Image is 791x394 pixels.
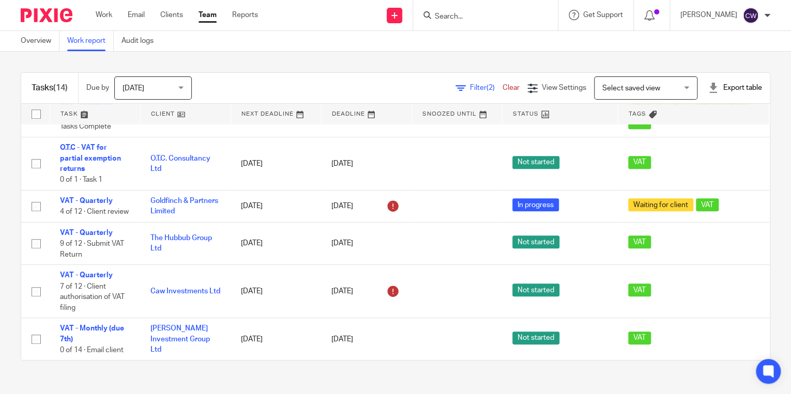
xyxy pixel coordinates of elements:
a: Caw Investments Ltd [150,288,220,295]
a: Clients [160,10,183,20]
a: O.T.C. Consultancy Ltd [150,107,210,124]
div: [DATE] [331,334,401,344]
a: The Hubbub Group Ltd [150,234,212,252]
span: Not started [512,283,559,296]
a: Reports [232,10,258,20]
span: Not started [512,156,559,169]
span: Filter [470,84,503,91]
span: Waiting for client [628,198,693,211]
span: 0 of 14 · Email client [60,346,124,353]
p: Due by [86,83,109,93]
div: [DATE] [331,238,401,248]
span: 7 of 12 · Client authorisation of VAT filing [60,282,125,311]
h1: Tasks [32,83,68,93]
td: [DATE] [231,190,321,222]
img: svg%3E [742,7,759,24]
span: [DATE] [123,85,144,92]
td: [DATE] [231,265,321,318]
span: VAT [696,198,719,211]
span: Tags [629,111,646,117]
a: VAT - Quarterly [60,229,113,237]
div: Export table [708,83,762,93]
a: Audit logs [121,31,161,51]
span: Get Support [583,11,623,19]
a: [PERSON_NAME] Investment Group Ltd [150,325,210,353]
div: [DATE] [331,198,401,214]
p: [PERSON_NAME] [680,10,737,20]
a: Clear [503,84,520,91]
span: VAT [628,235,651,248]
a: VAT - Quarterly [60,272,113,279]
a: Goldfinch & Partners Limited [150,197,218,215]
span: View Settings [542,84,586,91]
div: [DATE] [331,159,401,169]
a: VAT - Monthly (due 7th) [60,325,124,342]
span: (14) [53,84,68,92]
a: Team [199,10,217,20]
span: Not started [512,332,559,344]
td: [DATE] [231,222,321,264]
span: 4 of 12 · Client review [60,208,129,215]
a: Work [96,10,112,20]
span: VAT [628,332,651,344]
td: [DATE] [231,318,321,360]
span: Not started [512,235,559,248]
span: VAT [628,156,651,169]
a: Work report [67,31,114,51]
td: [DATE] [231,137,321,191]
span: (2) [486,84,495,91]
div: [DATE] [331,283,401,300]
input: Search [434,12,527,22]
span: VAT [628,283,651,296]
a: O.T.C. Consultancy Ltd [150,155,210,172]
a: O.T.C - VAT for partial exemption returns [60,144,121,172]
a: VAT - Quarterly [60,197,113,204]
span: In progress [512,198,559,211]
a: Overview [21,31,59,51]
span: 0 of 1 · Task 1 [60,176,102,183]
span: 9 of 12 · Submit VAT Return [60,240,124,258]
img: Pixie [21,8,72,22]
a: Email [128,10,145,20]
span: Select saved view [602,85,660,92]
